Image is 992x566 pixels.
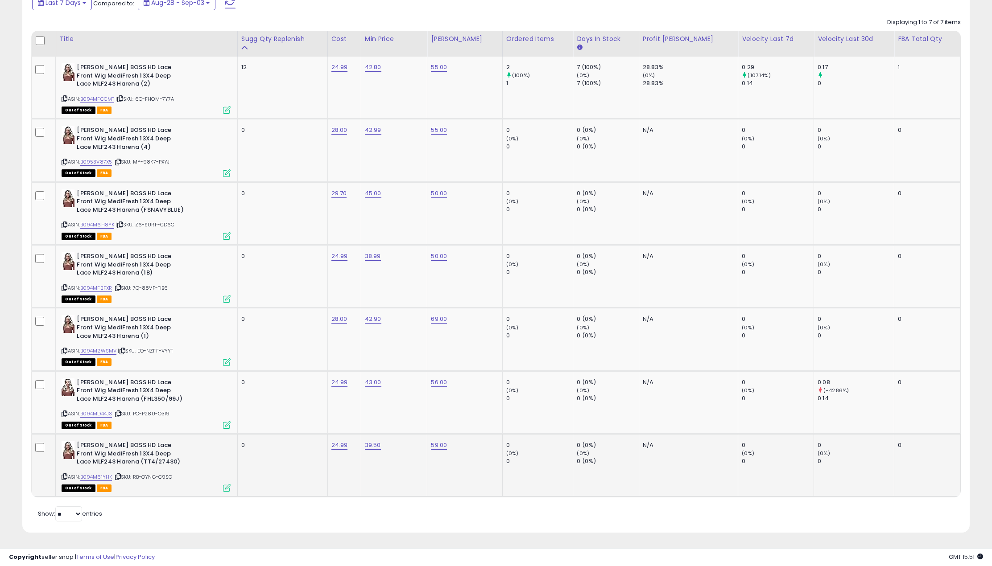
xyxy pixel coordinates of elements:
[431,252,447,261] a: 50.00
[62,63,230,113] div: ASIN:
[431,441,447,450] a: 59.00
[77,378,185,406] b: [PERSON_NAME] BOSS HD Lace Front Wig MediFresh 13X4 Deep Lace MLF243 Harena (FHL350/99J)
[577,332,638,340] div: 0 (0%)
[76,553,114,561] a: Terms of Use
[97,358,112,366] span: FBA
[80,410,112,418] a: B094MD44J3
[742,198,754,205] small: (0%)
[506,205,573,213] div: 0
[818,441,894,449] div: 0
[62,252,74,270] img: 41lZaYJdIRS._SL40_.jpg
[113,284,168,291] span: | SKU: 7Q-88VF-TIB6
[62,295,95,303] span: All listings that are currently out of stock and unavailable for purchase on Amazon
[742,457,814,465] div: 0
[506,394,573,402] div: 0
[506,450,519,457] small: (0%)
[62,441,74,459] img: 41lZaYJdIRS._SL40_.jpg
[643,441,731,449] div: N/A
[577,63,638,71] div: 7 (100%)
[512,72,530,79] small: (100%)
[237,31,327,57] th: Please note that this number is a calculation based on your required days of coverage and your ve...
[331,34,357,44] div: Cost
[577,126,638,134] div: 0 (0%)
[506,261,519,268] small: (0%)
[62,484,95,492] span: All listings that are currently out of stock and unavailable for purchase on Amazon
[97,233,112,240] span: FBA
[506,79,573,87] div: 1
[742,324,754,331] small: (0%)
[577,261,589,268] small: (0%)
[818,378,894,386] div: 0.08
[818,315,894,323] div: 0
[62,189,74,207] img: 41lZaYJdIRS._SL40_.jpg
[742,387,754,394] small: (0%)
[742,252,814,260] div: 0
[80,221,115,229] a: B094M6H8YK
[818,332,894,340] div: 0
[577,450,589,457] small: (0%)
[331,126,347,135] a: 28.00
[506,315,573,323] div: 0
[898,378,954,386] div: 0
[431,34,498,44] div: [PERSON_NAME]
[365,34,424,44] div: Min Price
[577,72,589,79] small: (0%)
[365,189,381,198] a: 45.00
[742,189,814,197] div: 0
[742,143,814,151] div: 0
[643,79,738,87] div: 28.83%
[577,268,638,276] div: 0 (0%)
[577,252,638,260] div: 0 (0%)
[742,332,814,340] div: 0
[643,72,655,79] small: (0%)
[818,324,830,331] small: (0%)
[506,126,573,134] div: 0
[818,126,894,134] div: 0
[62,315,74,333] img: 41lZaYJdIRS._SL40_.jpg
[241,441,321,449] div: 0
[643,378,731,386] div: N/A
[818,252,894,260] div: 0
[365,63,381,72] a: 42.80
[506,198,519,205] small: (0%)
[116,221,174,228] span: | SKU: Z6-SURF-CD6C
[577,394,638,402] div: 0 (0%)
[577,79,638,87] div: 7 (100%)
[898,252,954,260] div: 0
[97,422,112,429] span: FBA
[365,126,381,135] a: 42.99
[62,189,230,239] div: ASIN:
[643,34,734,44] div: Profit [PERSON_NAME]
[577,387,589,394] small: (0%)
[116,553,155,561] a: Privacy Policy
[748,72,770,79] small: (107.14%)
[331,63,348,72] a: 24.99
[97,169,112,177] span: FBA
[506,378,573,386] div: 0
[818,79,894,87] div: 0
[241,126,321,134] div: 0
[577,441,638,449] div: 0 (0%)
[62,378,230,428] div: ASIN:
[80,284,112,292] a: B094MF2FXR
[898,126,954,134] div: 0
[506,143,573,151] div: 0
[77,126,185,153] b: [PERSON_NAME] BOSS HD Lace Front Wig MediFresh 13X4 Deep Lace MLF243 Harena (4)
[97,295,112,303] span: FBA
[818,457,894,465] div: 0
[113,158,169,165] span: | SKU: MY-98K7-PXYJ
[506,63,573,71] div: 2
[742,63,814,71] div: 0.29
[331,441,348,450] a: 24.99
[77,189,185,217] b: [PERSON_NAME] BOSS HD Lace Front Wig MediFresh 13X4 Deep Lace MLF243 Harena (FSNAVYBLUE)
[241,34,324,44] div: Sugg Qty Replenish
[818,198,830,205] small: (0%)
[59,34,233,44] div: Title
[742,450,754,457] small: (0%)
[62,126,74,144] img: 41lZaYJdIRS._SL40_.jpg
[643,315,731,323] div: N/A
[898,189,954,197] div: 0
[80,347,117,355] a: B094M2WSMV
[506,387,519,394] small: (0%)
[823,387,849,394] small: (-42.86%)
